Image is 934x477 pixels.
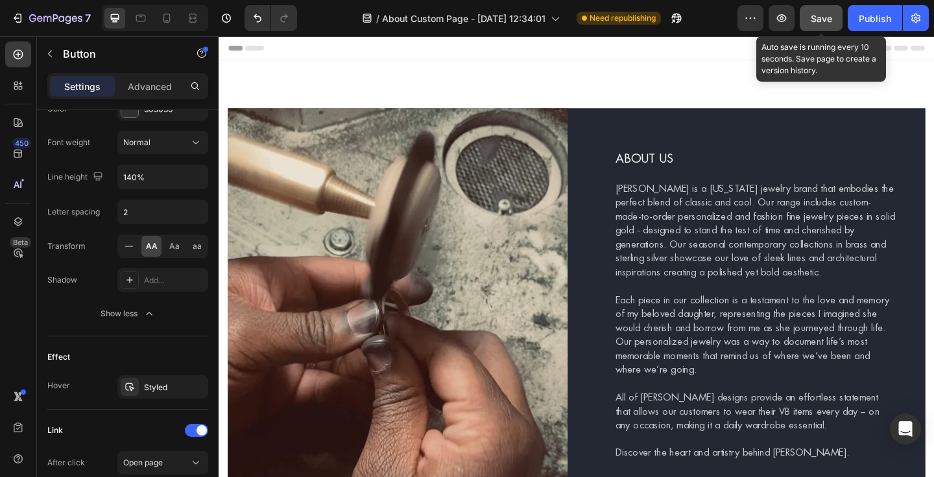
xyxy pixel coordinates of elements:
[219,36,934,477] iframe: Design area
[245,5,297,31] div: Undo/Redo
[376,12,379,25] span: /
[123,137,150,147] span: Normal
[47,351,70,363] div: Effect
[101,307,156,320] div: Show less
[431,388,719,428] span: All of [PERSON_NAME] designs provide an effortless statement that allows our customers to wear th...
[118,165,208,189] input: Auto
[590,12,656,24] span: Need republishing
[10,237,31,248] div: Beta
[144,382,205,393] div: Styled
[890,413,921,445] div: Open Intercom Messenger
[382,12,545,25] span: About Custom Page - [DATE] 12:34:01
[47,240,86,252] div: Transform
[144,275,205,286] div: Add...
[117,131,208,154] button: Normal
[47,425,63,436] div: Link
[123,458,163,467] span: Open page
[431,448,686,458] span: Discover the heart and artistry behind [PERSON_NAME].
[848,5,902,31] button: Publish
[431,282,730,369] span: Each piece in our collection is a testament to the love and memory of my beloved daughter, repres...
[430,125,769,142] h2: ABOUT US
[117,451,208,474] button: Open page
[47,302,208,325] button: Show less
[47,206,100,218] div: Letter spacing
[146,240,158,252] span: AA
[64,80,101,93] p: Settings
[118,200,208,224] input: Auto
[47,169,106,186] div: Line height
[47,457,85,469] div: After click
[47,380,70,391] div: Hover
[169,240,180,252] span: Aa
[85,10,91,26] p: 7
[431,161,736,262] span: [PERSON_NAME] is a [US_STATE] jewelry brand that embodies the perfect blend of classic and cool. ...
[811,13,832,24] span: Save
[859,12,891,25] div: Publish
[47,274,77,286] div: Shadow
[47,137,90,148] div: Font weight
[193,240,202,252] span: aa
[800,5,843,31] button: Save
[128,80,172,93] p: Advanced
[5,5,97,31] button: 7
[63,46,173,62] p: Button
[12,138,31,148] div: 450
